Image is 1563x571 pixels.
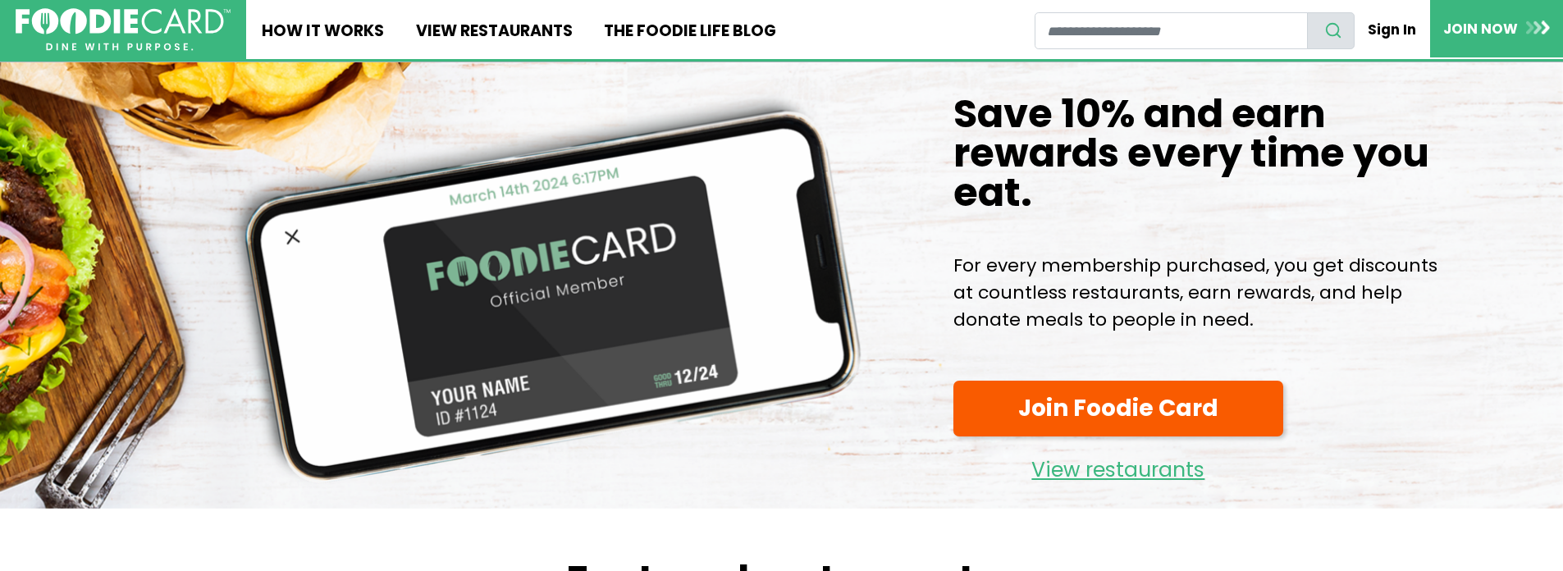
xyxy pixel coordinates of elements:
[953,381,1283,437] a: Join Foodie Card
[1307,12,1355,49] button: search
[16,8,231,52] img: FoodieCard; Eat, Drink, Save, Donate
[953,445,1283,486] a: View restaurants
[1355,11,1430,48] a: Sign In
[953,252,1437,333] p: For every membership purchased, you get discounts at countless restaurants, earn rewards, and hel...
[1035,12,1308,49] input: restaurant search
[953,94,1437,212] h1: Save 10% and earn rewards every time you eat.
